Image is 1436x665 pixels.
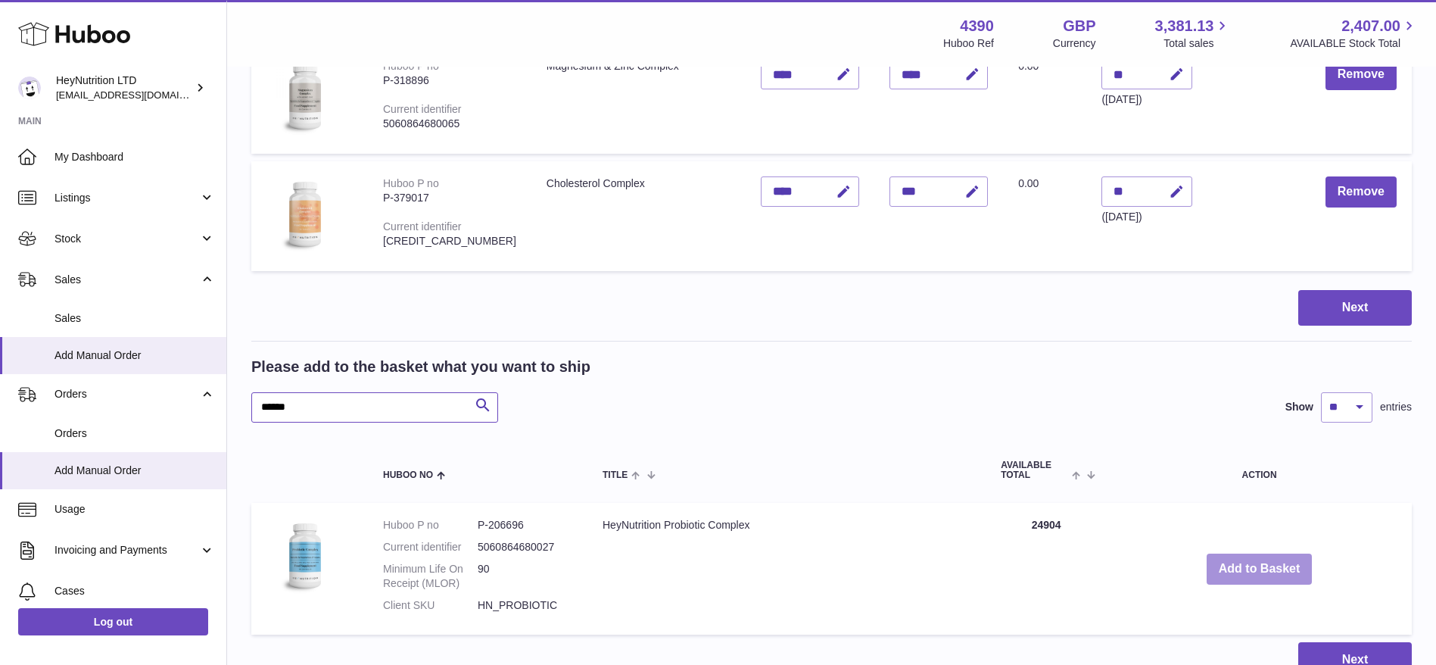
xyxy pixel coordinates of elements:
[1063,16,1095,36] strong: GBP
[1290,36,1418,51] span: AVAILABLE Stock Total
[478,540,572,554] dd: 5060864680027
[383,103,462,115] div: Current identifier
[55,584,215,598] span: Cases
[266,518,342,594] img: HeyNutrition Probiotic Complex
[266,176,342,252] img: Cholesterol Complex
[1341,16,1400,36] span: 2,407.00
[1290,16,1418,51] a: 2,407.00 AVAILABLE Stock Total
[478,518,572,532] dd: P-206696
[266,59,342,135] img: Magnesium & Zinc Complex
[478,562,572,591] dd: 90
[383,220,462,233] div: Current identifier
[383,470,433,480] span: Huboo no
[603,470,628,480] span: Title
[1053,36,1096,51] div: Currency
[383,598,478,613] dt: Client SKU
[55,464,215,478] span: Add Manual Order
[251,357,590,377] h2: Please add to the basket what you want to ship
[1207,554,1313,585] button: Add to Basket
[478,598,572,613] dd: HN_PROBIOTIC
[1101,210,1192,224] div: ([DATE])
[531,44,746,154] td: Magnesium & Zinc Complex
[55,502,215,517] span: Usage
[56,73,192,102] div: HeyNutrition LTD
[383,518,478,532] dt: Huboo P no
[55,191,199,205] span: Listings
[55,150,215,164] span: My Dashboard
[55,426,215,441] span: Orders
[55,543,199,557] span: Invoicing and Payments
[383,234,516,248] div: [CREDIT_CARD_NUMBER]
[55,387,199,401] span: Orders
[55,232,199,246] span: Stock
[383,562,478,591] dt: Minimum Life On Receipt (MLOR)
[383,117,516,131] div: 5060864680065
[960,16,994,36] strong: 4390
[1155,16,1232,51] a: 3,381.13 Total sales
[56,89,223,101] span: [EMAIL_ADDRESS][DOMAIN_NAME]
[1163,36,1231,51] span: Total sales
[531,161,746,271] td: Cholesterol Complex
[383,191,516,205] div: P-379017
[1325,176,1397,208] button: Remove
[587,503,986,635] td: HeyNutrition Probiotic Complex
[986,503,1107,635] td: 24904
[1325,59,1397,90] button: Remove
[18,608,208,635] a: Log out
[1101,92,1192,107] div: ([DATE])
[1285,400,1313,414] label: Show
[1018,177,1039,189] span: 0.00
[383,177,439,189] div: Huboo P no
[383,73,516,88] div: P-318896
[1298,290,1412,326] button: Next
[55,311,215,326] span: Sales
[1380,400,1412,414] span: entries
[18,76,41,99] img: internalAdmin-4390@internal.huboo.com
[55,273,199,287] span: Sales
[55,348,215,363] span: Add Manual Order
[1107,445,1412,495] th: Action
[1001,461,1068,480] span: AVAILABLE Total
[383,540,478,554] dt: Current identifier
[1155,16,1214,36] span: 3,381.13
[943,36,994,51] div: Huboo Ref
